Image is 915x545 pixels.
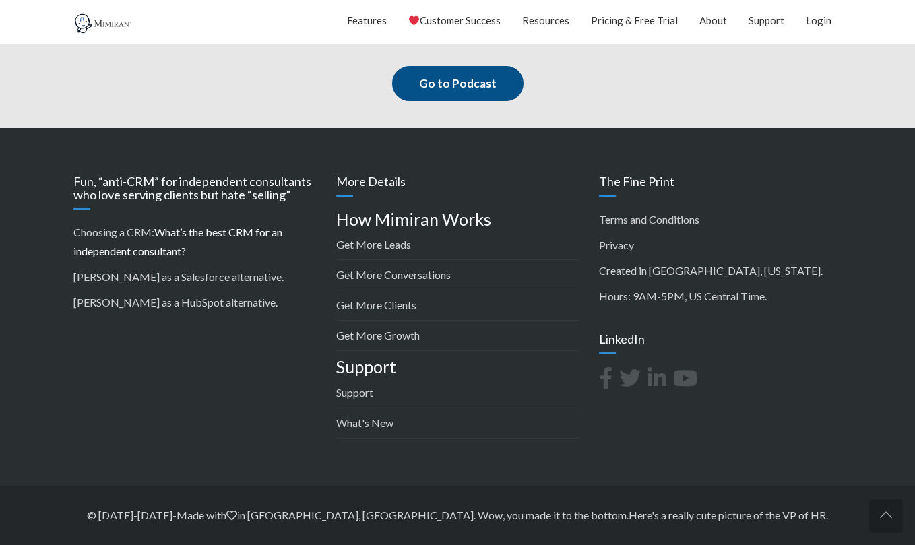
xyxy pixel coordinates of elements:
[599,175,842,197] h3: The Fine Print
[73,267,316,286] p: .
[73,506,842,525] p: -
[599,213,699,226] a: Terms and Conditions
[73,175,316,210] h3: Fun, “anti-CRM” for independent consultants who love serving clients but hate “selling”
[591,3,678,37] a: Pricing & Free Trial
[336,268,451,281] a: Get More Conversations
[699,3,727,37] a: About
[599,238,634,251] a: Privacy
[73,226,282,257] a: What’s the best CRM for an independent consultant?
[73,13,134,34] img: Mimiran CRM
[177,509,828,521] span: Made with in [GEOGRAPHIC_DATA], [GEOGRAPHIC_DATA]. Wow, you made it to the bottom. .
[336,238,411,251] a: Get More Leads
[336,358,579,377] h4: Support
[336,416,393,429] a: What's New
[806,3,831,37] a: Login
[73,223,316,261] p: Choosing a CRM:
[336,386,373,399] a: Support
[87,509,172,521] span: © [DATE]-[DATE]
[599,333,842,354] h3: LinkedIn
[73,296,276,309] a: [PERSON_NAME] as a HubSpot alternative
[336,298,416,311] a: Get More Clients
[336,210,579,229] h4: How Mimiran Works
[73,270,282,283] a: [PERSON_NAME] as a Salesforce alternative
[336,175,579,197] h3: More Details
[749,3,784,37] a: Support
[408,3,501,37] a: Customer Success
[392,66,524,101] a: Go to Podcast
[73,293,316,312] p: .
[409,15,419,26] img: ❤️
[347,3,387,37] a: Features
[599,287,842,306] p: Hours: 9AM-5PM, US Central Time.
[629,509,826,521] a: Here's a really cute picture of the VP of HR
[336,329,420,342] a: Get More Growth
[522,3,569,37] a: Resources
[599,261,842,280] p: Created in [GEOGRAPHIC_DATA], [US_STATE].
